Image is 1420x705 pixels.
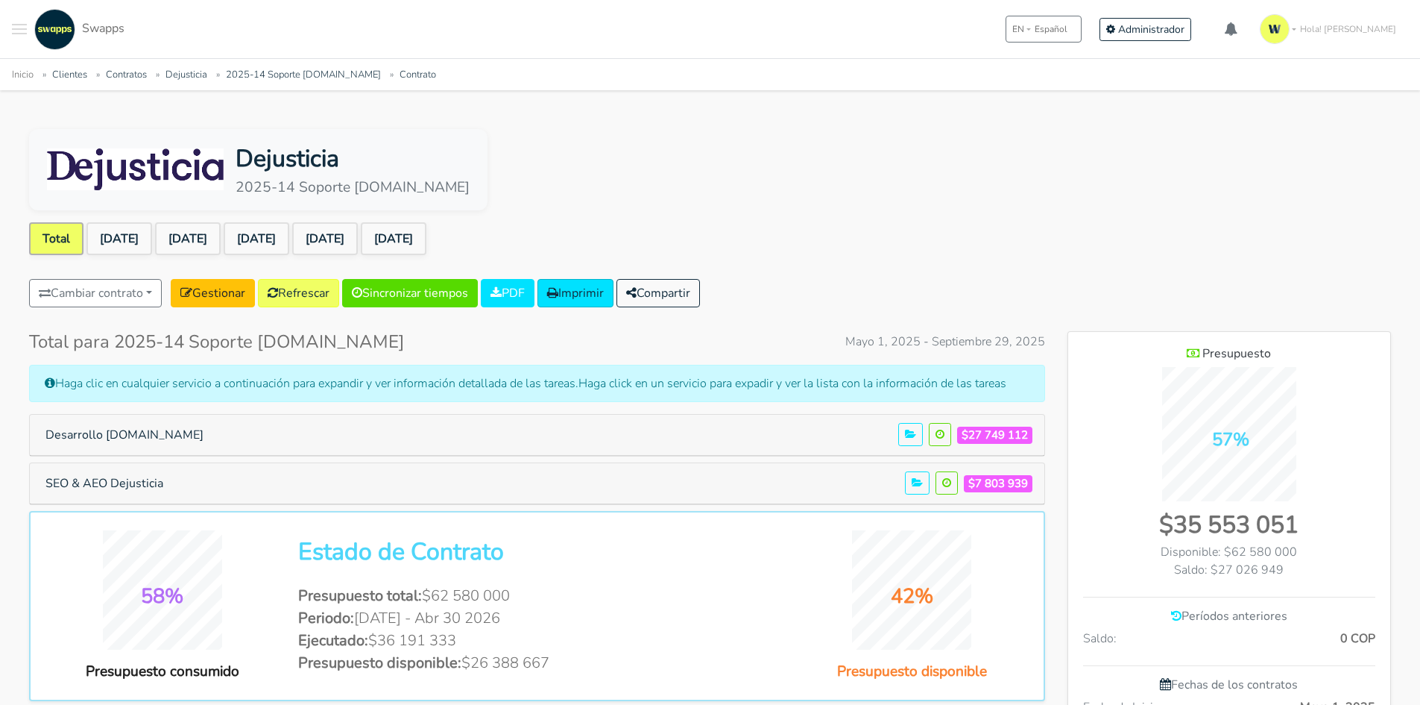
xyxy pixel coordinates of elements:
[298,630,368,651] span: Ejecutado:
[1260,14,1290,44] img: isotipo-3-3e143c57.png
[52,68,87,81] a: Clientes
[957,427,1032,444] span: $27 749 112
[1035,22,1067,36] span: Español
[1099,18,1191,41] a: Administrador
[1083,610,1375,624] h6: Períodos anteriores
[86,222,152,255] a: [DATE]
[82,20,124,37] span: Swapps
[1118,22,1184,37] span: Administrador
[29,331,405,353] h4: Total para 2025-14 Soporte [DOMAIN_NAME]
[400,68,436,81] a: Contrato
[292,222,358,255] a: [DATE]
[1202,345,1271,362] span: Presupuesto
[12,68,34,81] a: Inicio
[29,365,1045,402] div: Haga clic en cualquier servicio a continuación para expandir y ver información detallada de las t...
[298,586,422,606] span: Presupuesto total:
[798,661,1026,683] div: Presupuesto disponible
[298,607,775,630] li: [DATE] - Abr 30 2026
[1083,630,1117,648] span: Saldo:
[298,653,461,673] span: Presupuesto disponible:
[298,630,775,652] li: $36 191 333
[155,222,221,255] a: [DATE]
[29,222,83,255] a: Total
[36,421,213,449] button: Desarrollo [DOMAIN_NAME]
[298,652,775,674] li: $26 388 667
[236,177,470,198] div: 2025-14 Soporte [DOMAIN_NAME]
[1300,22,1396,36] span: Hola! [PERSON_NAME]
[36,469,173,498] button: SEO & AEO Dejusticia
[34,9,75,50] img: swapps-linkedin-v2.jpg
[48,661,276,683] div: Presupuesto consumido
[224,222,289,255] a: [DATE]
[1254,8,1408,50] a: Hola! [PERSON_NAME]
[298,608,354,628] span: Periodo:
[342,279,478,307] a: Sincronizar tiempos
[1083,561,1375,579] div: Saldo: $27 026 949
[1006,16,1082,43] button: ENEspañol
[29,279,162,307] button: Cambiar contrato
[616,279,700,307] button: Compartir
[1083,543,1375,561] div: Disponible: $62 580 000
[171,279,255,307] a: Gestionar
[1083,507,1375,543] div: $35 553 051
[31,9,124,50] a: Swapps
[1083,678,1375,692] h6: Fechas de los contratos
[845,333,1045,351] span: Mayo 1, 2025 - Septiembre 29, 2025
[298,585,775,607] li: $62 580 000
[298,538,775,566] h2: Estado de Contrato
[12,9,27,50] button: Toggle navigation menu
[165,68,207,81] a: Dejusticia
[361,222,426,255] a: [DATE]
[236,141,470,177] div: Dejusticia
[1340,630,1375,648] span: 0 COP
[537,279,613,307] a: Imprimir
[964,475,1032,492] span: $7 803 939
[106,68,147,81] a: Contratos
[226,68,381,81] a: 2025-14 Soporte [DOMAIN_NAME]
[481,279,534,307] a: PDF
[258,279,339,307] a: Refrescar
[47,148,224,190] img: Dejusticia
